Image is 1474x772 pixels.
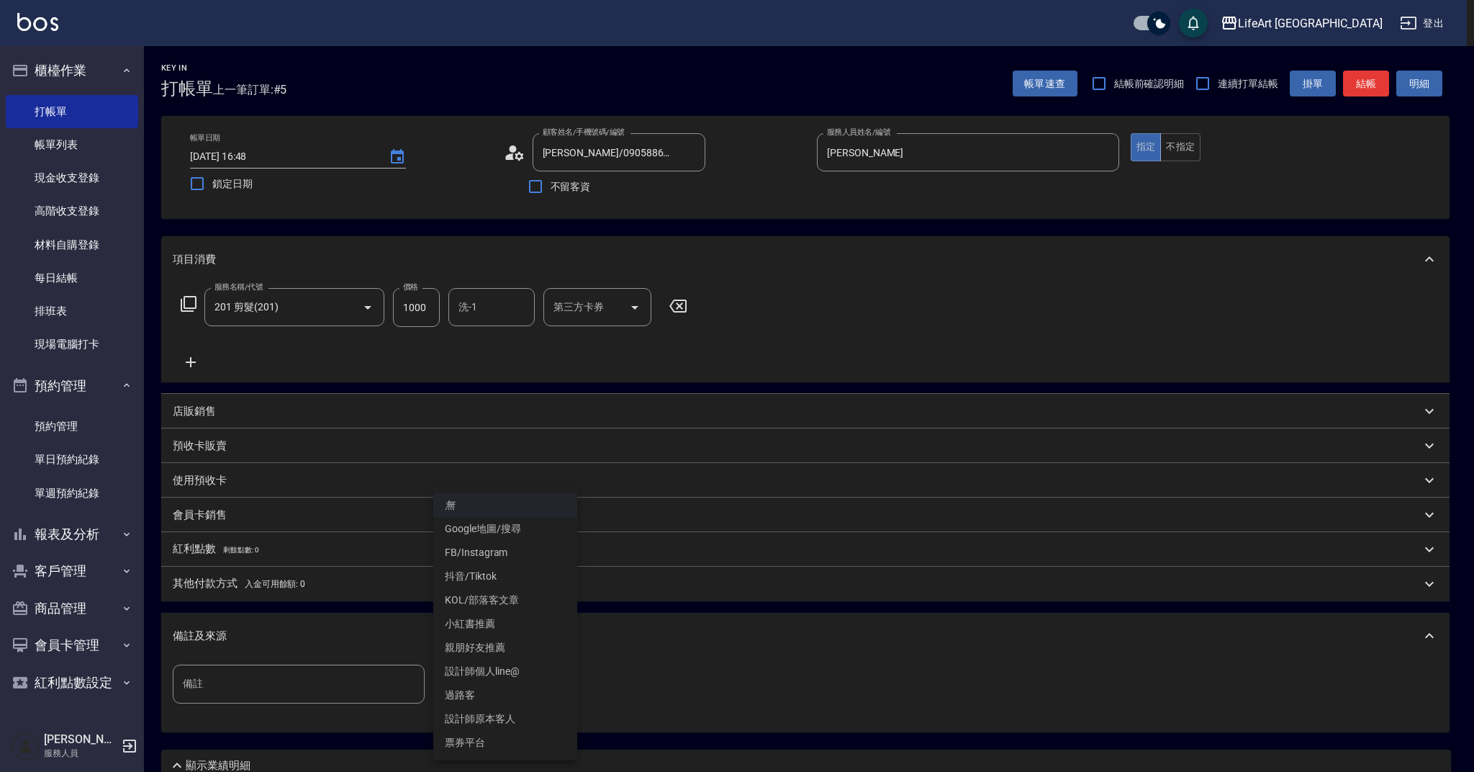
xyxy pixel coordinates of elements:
[433,517,577,541] li: Google地圖/搜尋
[433,565,577,588] li: 抖音/Tiktok
[433,541,577,565] li: FB/Instagram
[433,636,577,660] li: 親朋好友推薦
[433,731,577,755] li: 票券平台
[433,683,577,707] li: 過路客
[433,660,577,683] li: 設計師個人line@
[433,612,577,636] li: 小紅書推薦
[445,498,455,513] em: 無
[433,707,577,731] li: 設計師原本客人
[433,588,577,612] li: KOL/部落客文章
